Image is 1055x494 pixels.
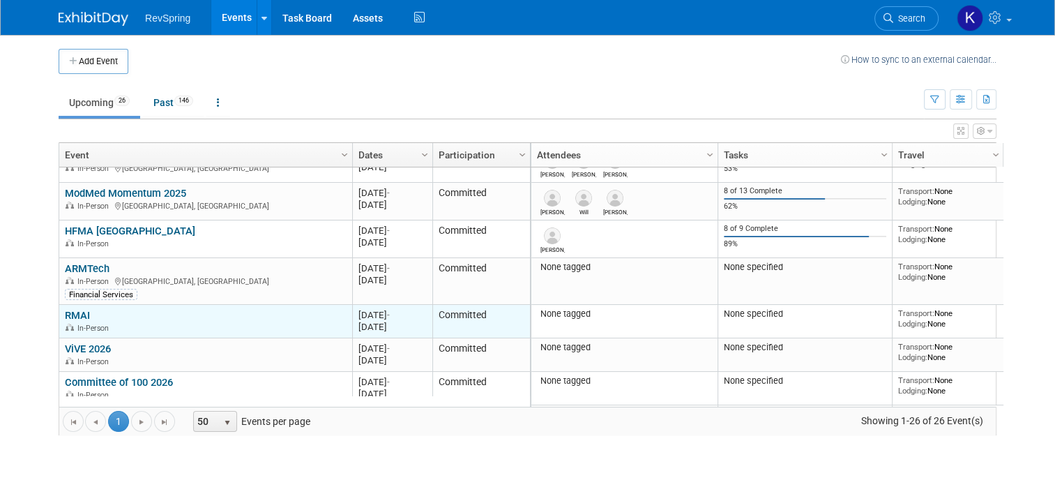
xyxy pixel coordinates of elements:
[194,412,218,431] span: 50
[358,274,426,286] div: [DATE]
[174,96,193,106] span: 146
[68,417,79,428] span: Go to the first page
[66,164,74,171] img: In-Person Event
[358,354,426,366] div: [DATE]
[898,224,934,234] span: Transport:
[537,342,713,353] div: None tagged
[387,263,390,274] span: -
[898,143,994,167] a: Travel
[540,207,565,216] div: Ryan Boyens
[143,89,204,116] a: Past146
[898,308,934,318] span: Transport:
[66,324,74,331] img: In-Person Event
[65,289,137,300] div: Financial Services
[898,308,999,329] div: None None
[898,342,999,362] div: None None
[898,262,934,271] span: Transport:
[724,308,887,320] div: None specified
[159,417,170,428] span: Go to the last page
[540,244,565,253] div: Alan Arellano
[572,207,596,216] div: Will Spears
[358,199,426,211] div: [DATE]
[898,342,934,352] span: Transport:
[154,411,175,432] a: Go to the last page
[432,372,530,405] td: Committed
[724,202,887,211] div: 62%
[607,190,623,207] img: James (Jim) Hosty
[898,272,927,282] span: Lodging:
[544,227,561,244] img: Alan Arellano
[603,169,628,178] div: Anastasia Purvis
[114,96,130,106] span: 26
[358,237,426,248] div: [DATE]
[703,143,718,164] a: Column Settings
[59,12,128,26] img: ExhibitDay
[358,262,426,274] div: [DATE]
[387,188,390,198] span: -
[898,375,934,385] span: Transport:
[59,89,140,116] a: Upcoming26
[877,143,893,164] a: Column Settings
[77,357,113,366] span: In-Person
[358,143,423,167] a: Dates
[537,262,713,273] div: None tagged
[724,342,887,353] div: None specified
[898,234,927,244] span: Lodging:
[898,262,999,282] div: None None
[724,186,887,196] div: 8 of 13 Complete
[544,190,561,207] img: Ryan Boyens
[874,6,939,31] a: Search
[65,162,346,174] div: [GEOGRAPHIC_DATA], [GEOGRAPHIC_DATA]
[65,200,346,211] div: [GEOGRAPHIC_DATA], [GEOGRAPHIC_DATA]
[387,343,390,354] span: -
[77,164,113,173] span: In-Person
[65,343,111,355] a: ViVE 2026
[108,411,129,432] span: 1
[898,186,934,196] span: Transport:
[66,277,74,284] img: In-Person Event
[387,310,390,320] span: -
[432,183,530,220] td: Committed
[176,411,324,432] span: Events per page
[898,319,927,329] span: Lodging:
[537,308,713,320] div: None tagged
[704,149,715,160] span: Column Settings
[957,5,983,31] img: Kelsey Culver
[848,411,996,431] span: Showing 1-26 of 26 Event(s)
[724,239,887,249] div: 89%
[65,262,109,275] a: ARMTech
[65,309,90,322] a: RMAI
[358,343,426,354] div: [DATE]
[439,143,521,167] a: Participation
[77,391,113,400] span: In-Person
[898,159,927,169] span: Lodging:
[724,143,883,167] a: Tasks
[90,417,101,428] span: Go to the previous page
[77,202,113,211] span: In-Person
[517,149,528,160] span: Column Settings
[841,54,996,65] a: How to sync to an external calendar...
[358,388,426,400] div: [DATE]
[65,187,186,200] a: ModMed Momentum 2025
[77,277,113,286] span: In-Person
[515,143,531,164] a: Column Settings
[879,149,890,160] span: Column Settings
[724,224,887,234] div: 8 of 9 Complete
[358,225,426,237] div: [DATE]
[65,275,346,287] div: [GEOGRAPHIC_DATA], [GEOGRAPHIC_DATA]
[358,187,426,199] div: [DATE]
[990,149,1001,160] span: Column Settings
[358,161,426,173] div: [DATE]
[66,202,74,209] img: In-Person Event
[432,258,530,305] td: Committed
[537,143,708,167] a: Attendees
[145,13,190,24] span: RevSpring
[65,143,343,167] a: Event
[724,375,887,387] div: None specified
[131,411,152,432] a: Go to the next page
[358,309,426,321] div: [DATE]
[59,49,128,74] button: Add Event
[65,225,195,237] a: HFMA [GEOGRAPHIC_DATA]
[724,164,887,174] div: 53%
[893,13,925,24] span: Search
